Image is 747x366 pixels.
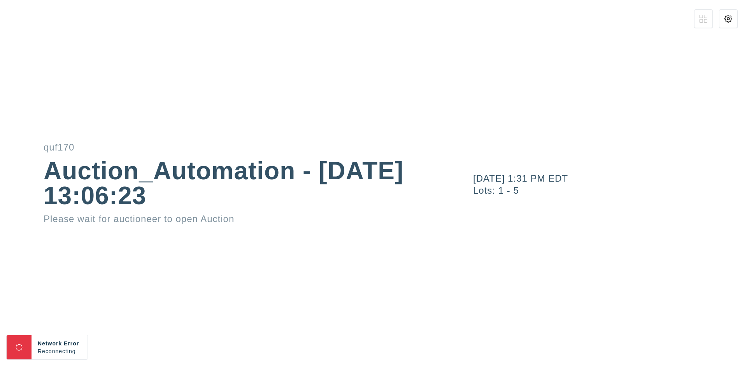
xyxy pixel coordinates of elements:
div: Please wait for auctioneer to open Auction [44,214,405,224]
div: quf170 [44,143,405,152]
div: Network Error [38,340,81,347]
div: Reconnecting [38,347,81,355]
div: [DATE] 1:31 PM EDT [473,174,747,183]
div: Lots: 1 - 5 [473,186,747,195]
div: Auction_Automation - [DATE] 13:06:23 [44,158,405,208]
